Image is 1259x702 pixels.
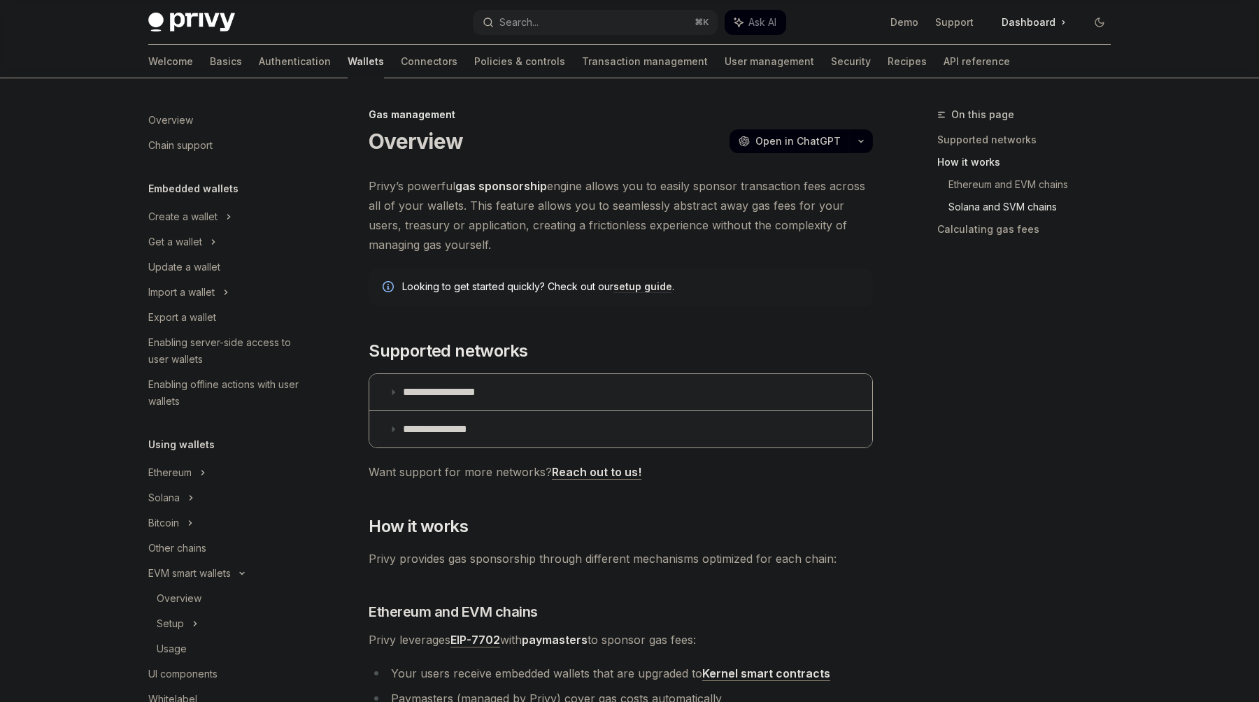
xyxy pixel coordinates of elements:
[402,280,859,294] span: Looking to get started quickly? Check out our .
[730,129,849,153] button: Open in ChatGPT
[582,45,708,78] a: Transaction management
[148,180,239,197] h5: Embedded wallets
[369,340,527,362] span: Supported networks
[383,281,397,295] svg: Info
[990,11,1077,34] a: Dashboard
[944,45,1010,78] a: API reference
[148,112,193,129] div: Overview
[369,462,873,482] span: Want support for more networks?
[148,234,202,250] div: Get a wallet
[137,108,316,133] a: Overview
[210,45,242,78] a: Basics
[137,536,316,561] a: Other chains
[755,134,841,148] span: Open in ChatGPT
[148,515,179,531] div: Bitcoin
[148,309,216,326] div: Export a wallet
[137,330,316,372] a: Enabling server-side access to user wallets
[148,259,220,275] div: Update a wallet
[369,515,468,538] span: How it works
[348,45,384,78] a: Wallets
[148,436,215,453] h5: Using wallets
[948,196,1122,218] a: Solana and SVM chains
[148,334,308,368] div: Enabling server-side access to user wallets
[157,640,187,657] div: Usage
[474,45,565,78] a: Policies & controls
[1002,15,1055,29] span: Dashboard
[148,489,180,506] div: Solana
[148,540,206,557] div: Other chains
[695,17,709,28] span: ⌘ K
[725,45,814,78] a: User management
[369,176,873,255] span: Privy’s powerful engine allows you to easily sponsor transaction fees across all of your wallets....
[137,372,316,414] a: Enabling offline actions with user wallets
[473,10,718,35] button: Search...⌘K
[148,565,231,582] div: EVM smart wallets
[148,137,213,154] div: Chain support
[499,14,539,31] div: Search...
[148,666,218,682] div: UI components
[455,179,547,193] strong: gas sponsorship
[890,15,918,29] a: Demo
[148,45,193,78] a: Welcome
[725,10,786,35] button: Ask AI
[937,218,1122,241] a: Calculating gas fees
[369,664,873,683] li: Your users receive embedded wallets that are upgraded to
[702,666,830,681] a: Kernel smart contracts
[613,280,672,293] a: setup guide
[137,305,316,330] a: Export a wallet
[948,173,1122,196] a: Ethereum and EVM chains
[369,108,873,122] div: Gas management
[148,13,235,32] img: dark logo
[369,602,538,622] span: Ethereum and EVM chains
[148,464,192,481] div: Ethereum
[369,129,463,154] h1: Overview
[148,376,308,410] div: Enabling offline actions with user wallets
[148,284,215,301] div: Import a wallet
[748,15,776,29] span: Ask AI
[137,661,316,687] a: UI components
[259,45,331,78] a: Authentication
[137,586,316,611] a: Overview
[888,45,927,78] a: Recipes
[1088,11,1111,34] button: Toggle dark mode
[552,465,641,480] a: Reach out to us!
[369,549,873,568] span: Privy provides gas sponsorship through different mechanisms optimized for each chain:
[951,106,1014,123] span: On this page
[937,151,1122,173] a: How it works
[369,630,873,650] span: Privy leverages with to sponsor gas fees:
[450,633,500,647] a: EIP-7702
[831,45,871,78] a: Security
[401,45,457,78] a: Connectors
[937,129,1122,151] a: Supported networks
[148,208,218,225] div: Create a wallet
[157,615,184,632] div: Setup
[137,133,316,158] a: Chain support
[522,633,588,647] strong: paymasters
[137,636,316,661] a: Usage
[935,15,974,29] a: Support
[157,590,201,607] div: Overview
[137,255,316,280] a: Update a wallet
